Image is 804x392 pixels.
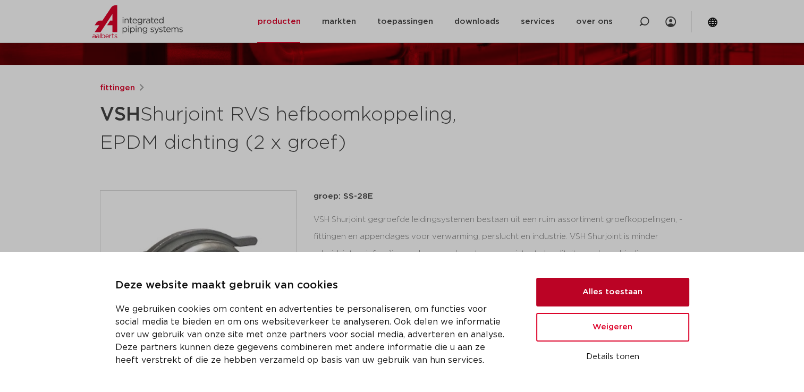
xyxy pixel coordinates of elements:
[115,303,511,367] p: We gebruiken cookies om content en advertenties te personaliseren, om functies voor social media ...
[100,99,499,156] h1: Shurjoint RVS hefboomkoppeling, EPDM dichting (2 x groef)
[100,105,140,124] strong: VSH
[115,277,511,294] p: Deze website maakt gebruik van cookies
[536,313,689,342] button: Weigeren
[536,348,689,366] button: Details tonen
[314,190,705,203] p: groep: SS-28E
[314,211,705,318] div: VSH Shurjoint gegroefde leidingsystemen bestaan uit een ruim assortiment groefkoppelingen, -fitti...
[536,278,689,306] button: Alles toestaan
[100,82,135,95] a: fittingen
[100,191,296,386] img: Product Image for VSH Shurjoint RVS hefboomkoppeling, EPDM dichting (2 x groef)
